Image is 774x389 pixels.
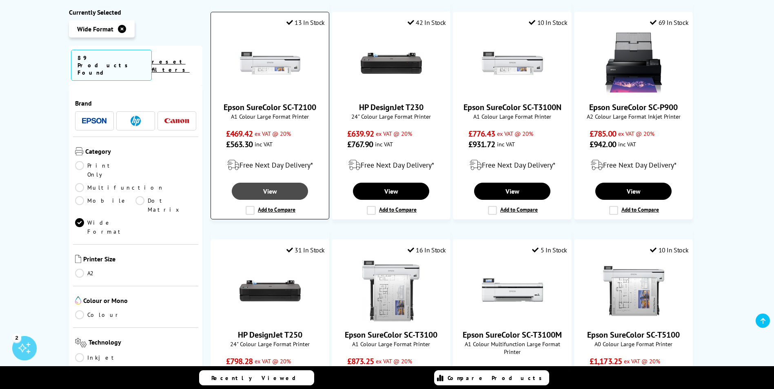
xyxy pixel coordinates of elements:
[69,8,203,16] div: Currently Selected
[199,370,314,385] a: Recently Viewed
[83,255,197,265] span: Printer Size
[376,130,412,137] span: ex VAT @ 20%
[590,128,616,139] span: £785.00
[361,33,422,94] img: HP DesignJet T230
[135,196,196,214] a: Dot Matrix
[238,329,302,340] a: HP DesignJet T250
[82,116,106,126] a: Epson
[603,315,664,323] a: Epson SureColor SC-T5100
[82,118,106,124] img: Epson
[336,154,446,177] div: modal_delivery
[211,374,304,382] span: Recently Viewed
[240,315,301,323] a: HP DesignJet T250
[497,140,515,148] span: inc VAT
[240,87,301,95] a: Epson SureColor SC-T2100
[131,116,141,126] img: HP
[75,183,164,192] a: Multifunction
[246,206,295,215] label: Add to Compare
[650,246,688,254] div: 10 In Stock
[503,365,539,373] span: ex VAT @ 20%
[482,33,543,94] img: Epson SureColor SC-T3100N
[603,33,664,94] img: Epson SureColor SC-P900
[240,260,301,321] img: HP DesignJet T250
[347,128,374,139] span: £639.92
[255,130,291,137] span: ex VAT @ 20%
[367,206,417,215] label: Add to Compare
[434,370,549,385] a: Compare Products
[224,102,316,113] a: Epson SureColor SC-T2100
[457,113,567,120] span: A1 Colour Large Format Printer
[595,183,671,200] a: View
[71,50,152,81] span: 89 Products Found
[286,246,325,254] div: 31 In Stock
[336,340,446,348] span: A1 Colour Large Format Printer
[618,140,636,148] span: inc VAT
[345,329,437,340] a: Epson SureColor SC-T3100
[75,218,136,236] a: Wide Format
[590,139,616,150] span: £942.00
[408,246,446,254] div: 16 In Stock
[215,340,325,348] span: 24" Colour Large Format Printer
[579,113,688,120] span: A2 Colour Large Format Inkjet Printer
[255,357,291,365] span: ex VAT @ 20%
[624,357,660,365] span: ex VAT @ 20%
[353,183,429,200] a: View
[75,338,87,347] img: Technology
[215,154,325,177] div: modal_delivery
[75,255,81,263] img: Printer Size
[286,18,325,27] div: 13 In Stock
[457,154,567,177] div: modal_delivery
[89,338,196,349] span: Technology
[603,260,664,321] img: Epson SureColor SC-T5100
[532,246,567,254] div: 5 In Stock
[75,296,81,305] img: Colour or Mono
[12,333,21,342] div: 2
[359,102,424,113] a: HP DesignJet T230
[85,147,197,157] span: Category
[603,87,664,95] a: Epson SureColor SC-P900
[650,18,688,27] div: 69 In Stock
[75,161,136,179] a: Print Only
[463,329,562,340] a: Epson SureColor SC-T3100M
[618,130,654,137] span: ex VAT @ 20%
[448,374,546,382] span: Compare Products
[347,356,374,367] span: £873.25
[482,315,543,323] a: Epson SureColor SC-T3100M
[375,140,393,148] span: inc VAT
[75,99,197,107] span: Brand
[226,356,253,367] span: £798.28
[590,356,622,367] span: £1,173.25
[336,113,446,120] span: 24" Colour Large Format Printer
[83,296,197,306] span: Colour or Mono
[361,87,422,95] a: HP DesignJet T230
[579,154,688,177] div: modal_delivery
[75,269,136,278] a: A2
[589,102,678,113] a: Epson SureColor SC-P900
[468,364,501,374] span: £1,116.34
[468,128,495,139] span: £776.43
[226,128,253,139] span: £469.42
[408,18,446,27] div: 42 In Stock
[457,340,567,356] span: A1 Colour Multifunction Large Format Printer
[579,340,688,348] span: A0 Colour Large Format Printer
[468,139,495,150] span: £931.72
[376,357,412,365] span: ex VAT @ 20%
[77,25,113,33] span: Wide Format
[75,353,136,362] a: Inkjet
[164,118,189,124] img: Canon
[482,87,543,95] a: Epson SureColor SC-T3100N
[75,310,136,319] a: Colour
[240,33,301,94] img: Epson SureColor SC-T2100
[497,130,533,137] span: ex VAT @ 20%
[474,183,550,200] a: View
[361,260,422,321] img: Epson SureColor SC-T3100
[464,102,561,113] a: Epson SureColor SC-T3100N
[529,18,567,27] div: 10 In Stock
[226,139,253,150] span: £563.30
[164,116,189,126] a: Canon
[255,140,273,148] span: inc VAT
[347,139,373,150] span: £767.90
[215,113,325,120] span: A1 Colour Large Format Printer
[75,196,136,214] a: Mobile
[609,206,659,215] label: Add to Compare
